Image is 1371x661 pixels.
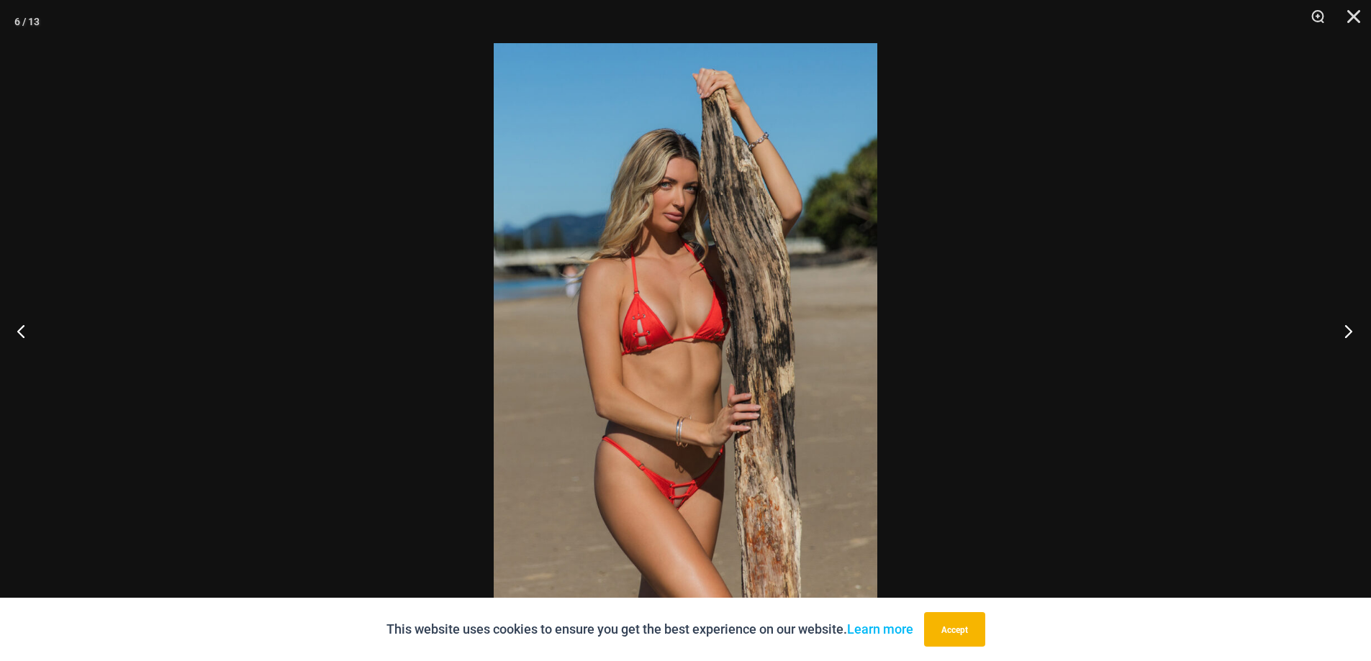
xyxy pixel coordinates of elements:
button: Accept [924,612,985,647]
p: This website uses cookies to ensure you get the best experience on our website. [386,619,913,640]
button: Next [1317,295,1371,367]
a: Learn more [847,621,913,637]
img: Link Tangello 3070 Tri Top 2031 Cheeky 04 [494,43,877,618]
div: 6 / 13 [14,11,40,32]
